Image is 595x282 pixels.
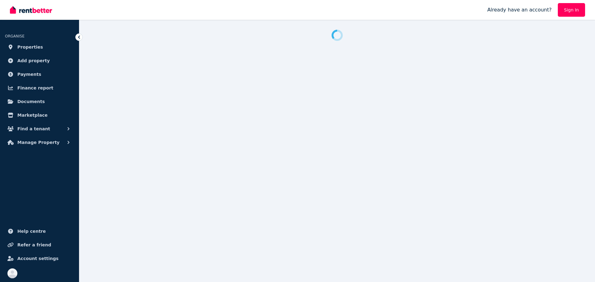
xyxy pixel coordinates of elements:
span: Marketplace [17,111,47,119]
span: ORGANISE [5,34,24,38]
a: Finance report [5,82,74,94]
span: Help centre [17,228,46,235]
a: Add property [5,54,74,67]
a: Properties [5,41,74,53]
a: Marketplace [5,109,74,121]
img: RentBetter [10,5,52,15]
span: Documents [17,98,45,105]
span: Payments [17,71,41,78]
a: Payments [5,68,74,80]
span: Account settings [17,255,59,262]
span: Properties [17,43,43,51]
a: Sign In [558,3,585,17]
a: Refer a friend [5,239,74,251]
span: Manage Property [17,139,59,146]
span: Already have an account? [487,6,552,14]
span: Find a tenant [17,125,50,132]
span: Add property [17,57,50,64]
a: Account settings [5,252,74,265]
a: Help centre [5,225,74,237]
button: Manage Property [5,136,74,149]
span: Refer a friend [17,241,51,249]
span: Finance report [17,84,53,92]
a: Documents [5,95,74,108]
button: Find a tenant [5,123,74,135]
